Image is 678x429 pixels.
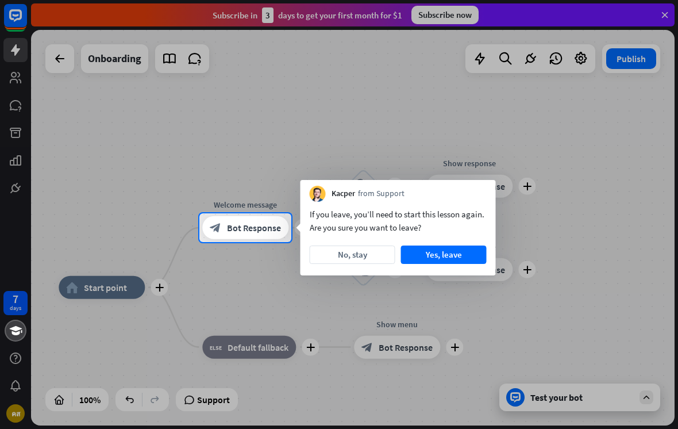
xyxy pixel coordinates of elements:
button: No, stay [310,246,395,264]
i: block_bot_response [210,222,221,233]
span: Bot Response [227,222,281,233]
span: from Support [358,188,405,200]
button: Open LiveChat chat widget [9,5,44,39]
span: Kacper [332,188,355,200]
button: Yes, leave [401,246,487,264]
div: If you leave, you’ll need to start this lesson again. Are you sure you want to leave? [310,208,487,234]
